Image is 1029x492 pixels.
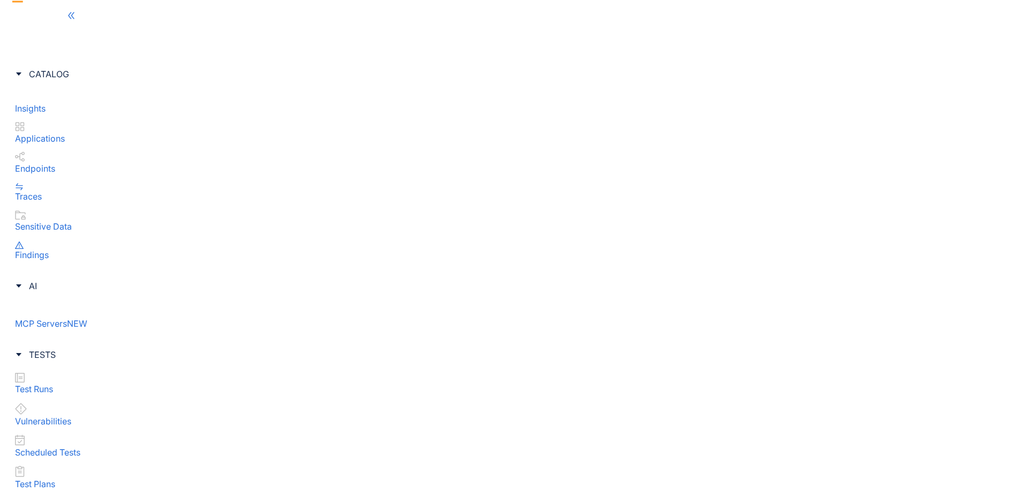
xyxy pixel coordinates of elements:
span: warning [15,241,24,249]
span: CATALOG [29,69,1014,79]
a: Applications [15,122,1014,143]
a: Insights [15,92,1014,114]
p: Endpoints [15,164,1014,173]
p: Test Runs [15,384,1014,394]
p: Traces [15,192,1014,201]
p: Insights [15,104,1014,113]
p: Applications [15,134,1014,143]
span: double-left [67,11,76,21]
a: Findings [15,240,1014,260]
a: Test Plans [15,466,1014,489]
span: TESTS [29,350,1014,359]
span: swap [15,182,24,191]
p: Findings [15,250,1014,260]
p: Vulnerabilities [15,416,1014,426]
p: Test Plans [15,479,1014,489]
a: Sensitive Data [15,210,1014,232]
span: AI [29,281,1014,291]
a: MCP ServersNEW [15,304,1014,329]
a: Traces [15,182,1014,202]
a: Vulnerabilities [15,403,1014,427]
p: Scheduled Tests [15,447,1014,457]
p: MCP Servers [15,319,1014,328]
span: NEW [67,318,87,329]
div: CATALOG [6,63,1023,85]
a: Scheduled Tests [15,435,1014,457]
a: Test Runs [15,373,1014,394]
span: caret-right [15,282,23,290]
button: double-left [58,7,84,24]
a: Endpoints [15,152,1014,173]
p: Sensitive Data [15,222,1014,231]
span: caret-right [15,351,23,358]
span: caret-right [15,70,23,78]
div: AI [6,275,1023,297]
div: TESTS [6,343,1023,366]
